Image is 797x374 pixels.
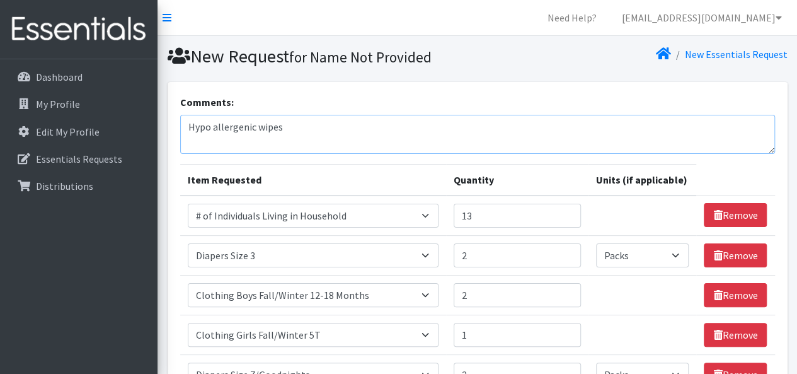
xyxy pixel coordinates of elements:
p: Dashboard [36,71,83,83]
a: [EMAIL_ADDRESS][DOMAIN_NAME] [612,5,792,30]
img: HumanEssentials [5,8,152,50]
p: Distributions [36,180,93,192]
a: My Profile [5,91,152,117]
a: Need Help? [537,5,607,30]
p: My Profile [36,98,80,110]
a: Remove [704,283,767,307]
p: Essentials Requests [36,153,122,165]
a: Remove [704,243,767,267]
a: Dashboard [5,64,152,90]
small: for Name Not Provided [289,48,432,66]
a: Distributions [5,173,152,199]
th: Quantity [446,164,588,196]
a: Remove [704,323,767,347]
th: Item Requested [180,164,447,196]
a: Remove [704,203,767,227]
a: Essentials Requests [5,146,152,172]
p: Edit My Profile [36,126,100,138]
h1: New Request [168,45,473,67]
th: Units (if applicable) [588,164,696,196]
a: New Essentials Request [685,48,788,61]
label: Comments: [180,95,234,110]
a: Edit My Profile [5,119,152,144]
